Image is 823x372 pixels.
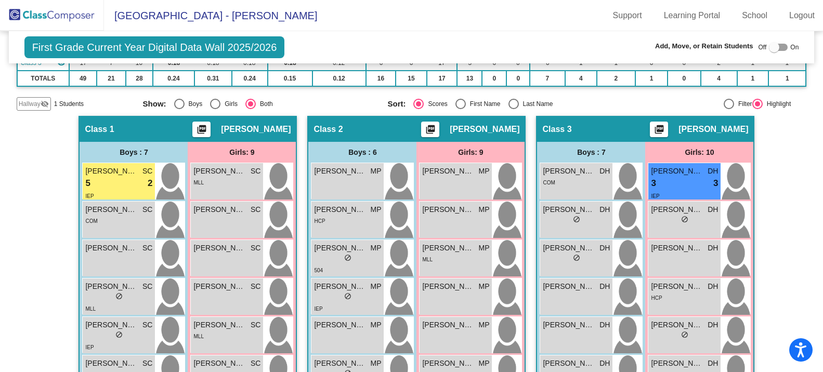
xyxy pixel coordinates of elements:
span: DH [708,243,718,254]
span: [PERSON_NAME] [543,320,595,330]
span: [PERSON_NAME] [422,281,474,292]
span: [PERSON_NAME] [314,358,366,369]
button: Print Students Details [192,122,211,137]
td: 15 [396,71,427,86]
td: 2 [597,71,635,86]
td: 1 [737,71,769,86]
span: SC [251,166,260,177]
span: do_not_disturb_alt [344,293,351,300]
span: COM [85,218,97,224]
span: SC [142,281,152,292]
span: [GEOGRAPHIC_DATA] - [PERSON_NAME] [104,7,317,24]
span: SC [142,243,152,254]
span: IEP [651,193,659,199]
td: 1 [768,71,806,86]
span: First Grade Current Year Digital Data Wall 2025/2026 [24,36,285,58]
span: DH [599,358,610,369]
div: Boys : 7 [537,142,645,163]
span: IEP [85,193,94,199]
div: Girls [220,99,238,109]
span: DH [708,281,718,292]
span: MP [370,320,381,330]
span: IEP [85,344,94,350]
td: 21 [97,71,125,86]
span: DH [708,320,718,330]
span: 504 [314,268,323,273]
span: [PERSON_NAME] [314,204,366,215]
span: [PERSON_NAME] [85,204,137,215]
span: DH [599,243,610,254]
span: 3 [651,177,656,190]
span: 3 [713,177,718,190]
span: DH [599,281,610,292]
span: [PERSON_NAME] [314,281,366,292]
span: DH [708,166,718,177]
div: Scores [424,99,447,109]
span: do_not_disturb_alt [115,331,123,338]
span: [PERSON_NAME] [678,124,748,135]
mat-icon: picture_as_pdf [653,124,665,139]
span: do_not_disturb_alt [681,331,688,338]
span: Off [759,43,767,52]
span: SC [251,281,260,292]
span: [PERSON_NAME] [651,204,703,215]
div: Girls: 9 [188,142,296,163]
td: 0 [668,71,700,86]
span: Class 2 [313,124,343,135]
span: [PERSON_NAME] [651,281,703,292]
td: 17 [427,71,458,86]
span: [PERSON_NAME] [422,166,474,177]
td: 49 [69,71,97,86]
span: [PERSON_NAME] [PERSON_NAME] [193,281,245,292]
span: MLL [193,180,203,185]
span: [PERSON_NAME] [314,320,366,330]
span: HCP [314,218,325,224]
span: [PERSON_NAME] [193,166,245,177]
span: MP [478,166,489,177]
span: Class 3 [542,124,571,135]
span: [PERSON_NAME] [193,320,245,330]
span: [PERSON_NAME] [543,281,595,292]
div: Girls: 9 [416,142,525,163]
div: Boys [185,99,203,109]
span: [PERSON_NAME] [651,320,703,330]
a: Logout [781,7,823,24]
span: [PERSON_NAME] [193,243,245,254]
a: Support [605,7,650,24]
span: Add, Move, or Retain Students [655,41,753,51]
span: On [790,43,799,52]
td: 28 [126,71,153,86]
span: HCP [651,295,662,301]
span: do_not_disturb_alt [344,254,351,261]
span: SC [251,204,260,215]
td: 13 [457,71,482,86]
span: [PERSON_NAME] [221,124,291,135]
span: [PERSON_NAME] [450,124,519,135]
span: DH [599,320,610,330]
div: Last Name [519,99,553,109]
span: do_not_disturb_alt [573,216,580,223]
td: 4 [565,71,597,86]
span: MP [478,320,489,330]
span: DH [708,204,718,215]
span: SC [142,358,152,369]
div: Girls: 10 [645,142,753,163]
td: 0.12 [312,71,366,86]
div: Filter [734,99,752,109]
span: COM [543,180,555,185]
span: MP [370,281,381,292]
span: 1 Students [54,99,84,109]
span: SC [251,320,260,330]
span: MP [478,281,489,292]
span: [PERSON_NAME] [422,320,474,330]
span: [PERSON_NAME] [422,358,474,369]
span: [PERSON_NAME] [85,358,137,369]
div: Boys : 6 [308,142,416,163]
span: [PERSON_NAME] [543,243,595,254]
span: [PERSON_NAME] [85,281,137,292]
mat-icon: picture_as_pdf [195,124,208,139]
span: MLL [85,306,95,312]
td: 0.31 [194,71,232,86]
span: DH [599,166,610,177]
span: MP [370,243,381,254]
